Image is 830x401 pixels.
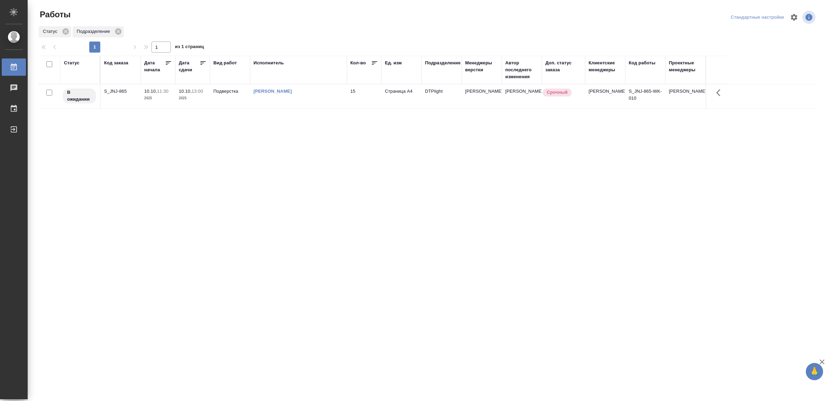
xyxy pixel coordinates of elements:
span: 🙏 [809,364,820,379]
p: 10.10, [179,89,192,94]
td: [PERSON_NAME] [502,84,542,109]
span: Настроить таблицу [786,9,802,26]
td: [PERSON_NAME] [665,84,705,109]
div: Ед. изм [385,60,402,66]
td: [PERSON_NAME] [585,84,625,109]
p: Подверстка [213,88,247,95]
span: из 1 страниц [175,43,204,53]
div: split button [729,12,786,23]
div: Статус [64,60,80,66]
div: Кол-во [350,60,366,66]
div: Код заказа [104,60,128,66]
div: S_JNJ-865 [104,88,137,95]
p: 2025 [144,95,172,102]
td: 15 [347,84,381,109]
div: Статус [39,26,71,37]
td: Страница А4 [381,84,422,109]
div: Подразделение [425,60,461,66]
div: Доп. статус заказа [545,60,582,73]
p: Статус [43,28,60,35]
div: Клиентские менеджеры [589,60,622,73]
p: [PERSON_NAME] [465,88,498,95]
div: Автор последнего изменения [505,60,538,80]
span: Работы [38,9,71,20]
p: 11:30 [157,89,168,94]
p: В ожидании [67,89,92,103]
a: [PERSON_NAME] [253,89,292,94]
div: Подразделение [73,26,124,37]
div: Дата сдачи [179,60,200,73]
div: Исполнитель назначен, приступать к работе пока рано [62,88,96,104]
div: Менеджеры верстки [465,60,498,73]
div: Проектные менеджеры [669,60,702,73]
div: Исполнитель [253,60,284,66]
td: S_JNJ-865-WK-010 [625,84,665,109]
td: DTPlight [422,84,462,109]
div: Вид работ [213,60,237,66]
p: Срочный [547,89,568,96]
p: 2025 [179,95,206,102]
p: 13:00 [192,89,203,94]
div: Код работы [629,60,655,66]
p: 10.10, [144,89,157,94]
div: Дата начала [144,60,165,73]
p: Подразделение [77,28,112,35]
button: Здесь прячутся важные кнопки [712,84,729,101]
button: 🙏 [806,363,823,380]
span: Посмотреть информацию [802,11,817,24]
